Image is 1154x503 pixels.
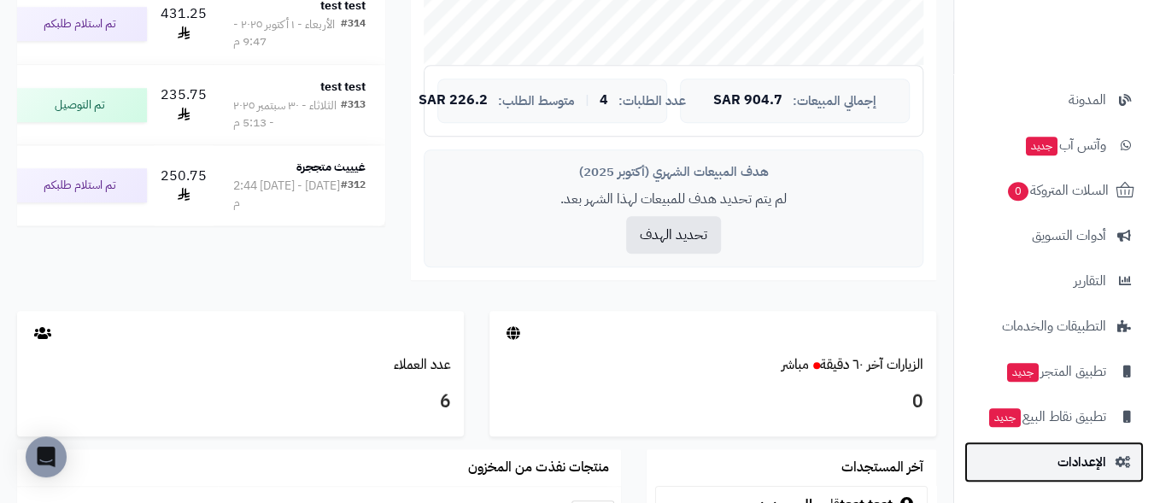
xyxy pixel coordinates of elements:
[1057,450,1106,474] span: الإعدادات
[437,190,910,209] p: لم يتم تحديد هدف للمبيعات لهذا الشهر بعد.
[1024,133,1106,157] span: وآتس آب
[1006,178,1109,202] span: السلات المتروكة
[964,442,1144,483] a: الإعدادات
[987,405,1106,429] span: تطبيق نقاط البيع
[989,408,1021,427] span: جديد
[1069,88,1106,112] span: المدونة
[30,388,451,417] h3: 6
[713,93,782,108] span: 904.7 SAR
[585,94,589,107] span: |
[600,93,608,108] span: 4
[1026,137,1057,155] span: جديد
[964,215,1144,256] a: أدوات التسويق
[1032,224,1106,248] span: أدوات التسويق
[341,178,366,212] div: #312
[1074,269,1106,293] span: التقارير
[419,93,488,108] span: 226.2 SAR
[841,460,923,476] h3: آخر المستجدات
[341,97,366,132] div: #313
[1008,182,1028,201] span: 0
[233,178,341,212] div: [DATE] - [DATE] 2:44 م
[394,354,451,375] a: عدد العملاء
[498,94,575,108] span: متوسط الطلب:
[154,65,214,145] td: 235.75
[320,78,366,96] strong: test test
[793,94,876,108] span: إجمالي المبيعات:
[10,88,147,122] div: تم التوصيل
[964,306,1144,347] a: التطبيقات والخدمات
[502,388,923,417] h3: 0
[964,260,1144,301] a: التقارير
[964,351,1144,392] a: تطبيق المتجرجديد
[964,79,1144,120] a: المدونة
[964,125,1144,166] a: وآتس آبجديد
[1005,360,1106,383] span: تطبيق المتجر
[782,354,809,375] small: مباشر
[233,16,341,50] div: الأربعاء - ١ أكتوبر ٢٠٢٥ - 9:47 م
[964,170,1144,211] a: السلات المتروكة0
[233,97,341,132] div: الثلاثاء - ٣٠ سبتمبر ٢٠٢٥ - 5:13 م
[1002,314,1106,338] span: التطبيقات والخدمات
[1007,363,1039,382] span: جديد
[26,436,67,477] div: Open Intercom Messenger
[154,145,214,225] td: 250.75
[10,168,147,202] div: تم استلام طلبكم
[964,396,1144,437] a: تطبيق نقاط البيعجديد
[437,163,910,181] div: هدف المبيعات الشهري (أكتوبر 2025)
[296,158,366,176] strong: غيييث متججرة
[626,216,721,254] button: تحديد الهدف
[341,16,366,50] div: #314
[10,7,147,41] div: تم استلام طلبكم
[782,354,923,375] a: الزيارات آخر ٦٠ دقيقةمباشر
[618,94,686,108] span: عدد الطلبات:
[468,460,608,476] h3: منتجات نفذت من المخزون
